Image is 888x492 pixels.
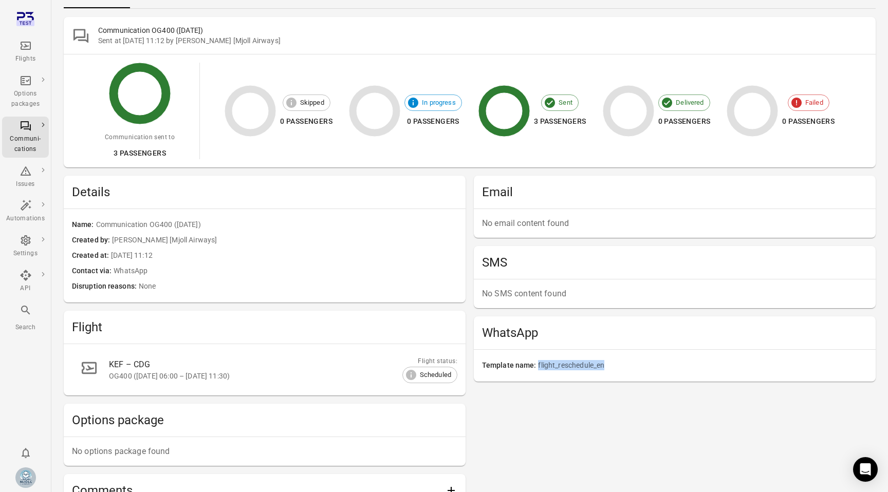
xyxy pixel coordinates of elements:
h2: Flight [72,319,457,335]
p: No email content found [482,217,867,230]
span: [DATE] 11:12 [111,250,457,261]
span: flight_reschedule_en [538,360,867,371]
a: Settings [2,231,49,262]
a: Communi-cations [2,117,49,158]
span: In progress [416,98,461,108]
div: Options packages [6,89,45,109]
div: Open Intercom Messenger [853,457,878,482]
div: Settings [6,249,45,259]
div: API [6,283,45,294]
div: 0 passengers [404,115,462,128]
span: Created by [72,235,112,246]
div: Sent at [DATE] 11:12 by [PERSON_NAME] [Mjoll Airways] [98,35,867,46]
div: Communi-cations [6,134,45,155]
div: 0 passengers [280,115,332,128]
h2: WhatsApp [482,325,867,341]
a: Issues [2,162,49,193]
span: Sent [553,98,578,108]
h2: Options package [72,412,457,428]
div: 3 passengers [105,147,175,160]
span: Template name [482,360,538,371]
span: [PERSON_NAME] [Mjoll Airways] [112,235,457,246]
span: Scheduled [414,370,457,381]
a: Options packages [2,71,49,112]
p: No options package found [72,445,457,458]
span: Failed [800,98,829,108]
span: Skipped [294,98,330,108]
span: WhatsApp [114,266,457,277]
a: Flights [2,36,49,67]
h2: SMS [482,254,867,271]
div: Search [6,323,45,333]
span: Created at [72,250,111,261]
div: 0 passengers [782,115,835,128]
div: Flight status: [402,356,457,367]
a: API [2,266,49,297]
span: Disruption reasons [72,281,139,292]
button: Notifications [15,443,36,463]
div: Automations [6,214,45,224]
span: Details [72,184,457,200]
span: Contact via [72,266,114,277]
div: 3 passengers [534,115,586,128]
span: None [139,281,457,292]
img: Mjoll-Airways-Logo.webp [15,467,36,488]
h2: Email [482,184,867,200]
p: No SMS content found [482,288,867,300]
a: KEF – CDGOG400 ([DATE] 06:00 – [DATE] 11:30) [72,352,457,387]
span: Communication OG400 ([DATE]) [96,219,457,231]
div: Issues [6,179,45,190]
div: 0 passengers [658,115,711,128]
span: Name [72,219,96,231]
div: Flights [6,54,45,64]
div: Communication sent to [105,133,175,143]
a: Automations [2,196,49,227]
h2: Communication OG400 ([DATE]) [98,25,867,35]
div: KEF – CDG [109,358,433,371]
div: OG400 ([DATE] 06:00 – [DATE] 11:30) [109,371,433,381]
button: Search [2,301,49,335]
span: Delivered [670,98,709,108]
button: Elsa Mjöll [Mjoll Airways] [11,463,40,492]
